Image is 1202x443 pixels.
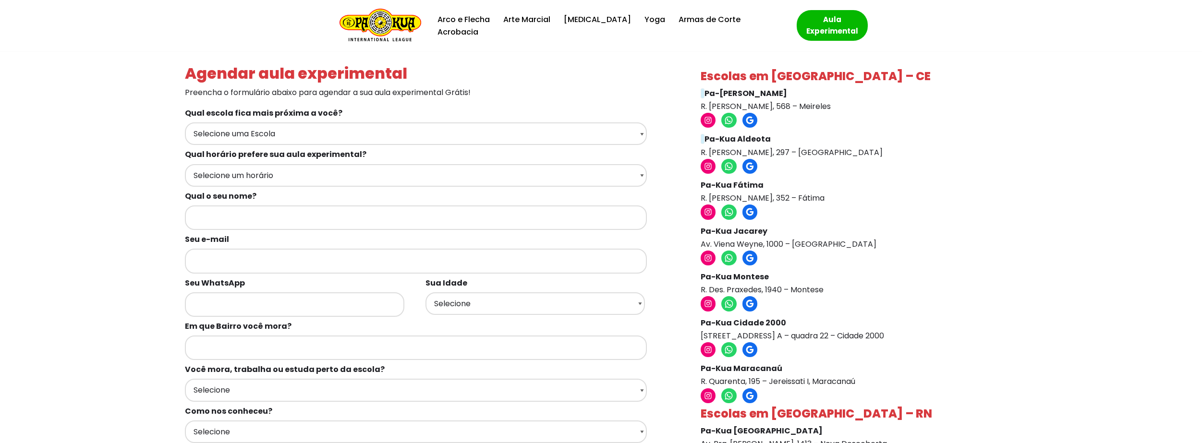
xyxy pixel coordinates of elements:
[185,277,245,288] b: Seu WhatsApp
[704,133,771,144] strong: Pa-Kua Aldeota
[797,10,868,41] a: Aula Experimental
[185,321,291,332] b: Em que Bairro você mora?
[185,86,671,99] p: Preencha o formulário abaixo para agendar a sua aula experimental Grátis!
[436,13,782,38] div: Menu primário
[701,226,767,237] strong: Pa-Kua Jacarey
[701,363,782,374] strong: Pa-Kua Maracanaú
[564,13,631,26] a: [MEDICAL_DATA]
[701,132,1012,158] p: R. [PERSON_NAME], 297 – [GEOGRAPHIC_DATA]
[185,108,342,119] b: Qual escola fica mais próxima a você?
[704,88,787,99] strong: Pa-[PERSON_NAME]
[701,362,1012,388] p: R. Quarenta, 195 – Jereissati I, Maracanaú
[644,13,665,26] a: Yoga
[701,71,1012,82] h4: Escolas em [GEOGRAPHIC_DATA] – CE
[437,25,478,38] a: Acrobacia
[425,277,467,288] b: Sua Idade
[701,225,1012,251] p: Av. Viena Weyne, 1000 – [GEOGRAPHIC_DATA]
[701,270,1012,296] p: R. Des. Praxedes, 1940 – Montese
[679,13,741,26] a: Armas de Corte
[185,66,671,81] h4: Agendar aula experimental
[701,317,786,328] strong: Pa-Kua Cidade 2000
[701,408,1012,419] h4: Escolas em [GEOGRAPHIC_DATA] – RN
[185,234,229,245] b: Seu e-mail
[185,406,272,417] b: Como nos conheceu?
[335,9,421,43] a: Escola de Conhecimentos Orientais Pa-Kua Uma escola para toda família
[437,13,490,26] a: Arco e Flecha
[185,191,256,202] b: Qual o seu nome?
[701,87,1012,113] p: R. [PERSON_NAME], 568 – Meireles
[503,13,550,26] a: Arte Marcial
[185,364,385,375] b: Você mora, trabalha ou estuda perto da escola?
[185,149,366,160] b: Qual horário prefere sua aula experimental?
[701,271,769,282] strong: Pa-Kua Montese
[701,179,1012,204] p: R. [PERSON_NAME], 352 – Fátima
[701,316,1012,342] p: [STREET_ADDRESS] A – quadra 22 – Cidade 2000
[701,425,823,436] strong: Pa-Kua [GEOGRAPHIC_DATA]
[701,180,764,191] strong: Pa-Kua Fátima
